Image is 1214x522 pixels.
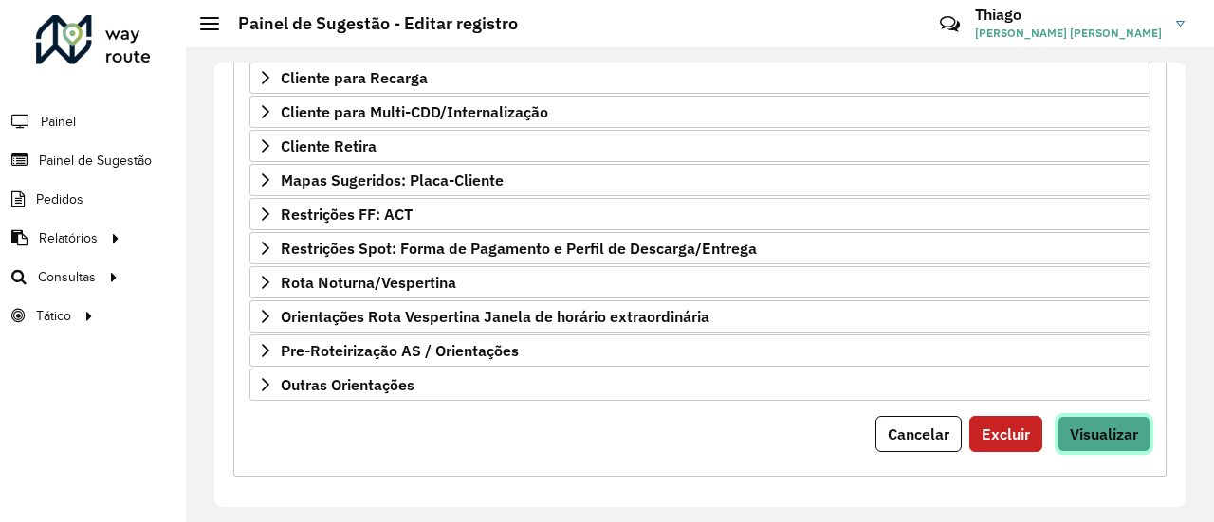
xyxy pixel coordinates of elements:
[1070,424,1138,443] span: Visualizar
[281,343,519,358] span: Pre-Roteirização AS / Orientações
[281,138,377,153] span: Cliente Retira
[41,112,76,132] span: Painel
[249,96,1150,128] a: Cliente para Multi-CDD/Internalização
[281,241,757,256] span: Restrições Spot: Forma de Pagamento e Perfil de Descarga/Entrega
[975,6,1162,24] h3: Thiago
[249,130,1150,162] a: Cliente Retira
[249,62,1150,94] a: Cliente para Recarga
[249,266,1150,298] a: Rota Noturna/Vespertina
[249,334,1150,367] a: Pre-Roteirização AS / Orientações
[975,25,1162,42] span: [PERSON_NAME] [PERSON_NAME]
[281,377,414,392] span: Outras Orientações
[929,4,970,45] a: Contato Rápido
[36,306,71,326] span: Tático
[39,228,98,248] span: Relatórios
[249,198,1150,230] a: Restrições FF: ACT
[969,416,1042,452] button: Excluir
[1058,416,1150,452] button: Visualizar
[281,172,504,188] span: Mapas Sugeridos: Placa-Cliente
[249,369,1150,401] a: Outras Orientações
[982,424,1030,443] span: Excluir
[281,275,456,290] span: Rota Noturna/Vespertina
[219,13,518,34] h2: Painel de Sugestão - Editar registro
[281,207,413,222] span: Restrições FF: ACT
[249,232,1150,264] a: Restrições Spot: Forma de Pagamento e Perfil de Descarga/Entrega
[36,189,83,209] span: Pedidos
[875,416,962,452] button: Cancelar
[888,424,949,443] span: Cancelar
[249,164,1150,196] a: Mapas Sugeridos: Placa-Cliente
[281,104,548,119] span: Cliente para Multi-CDD/Internalização
[281,70,428,85] span: Cliente para Recarga
[38,267,96,287] span: Consultas
[281,309,709,324] span: Orientações Rota Vespertina Janela de horário extraordinária
[39,151,152,171] span: Painel de Sugestão
[249,300,1150,333] a: Orientações Rota Vespertina Janela de horário extraordinária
